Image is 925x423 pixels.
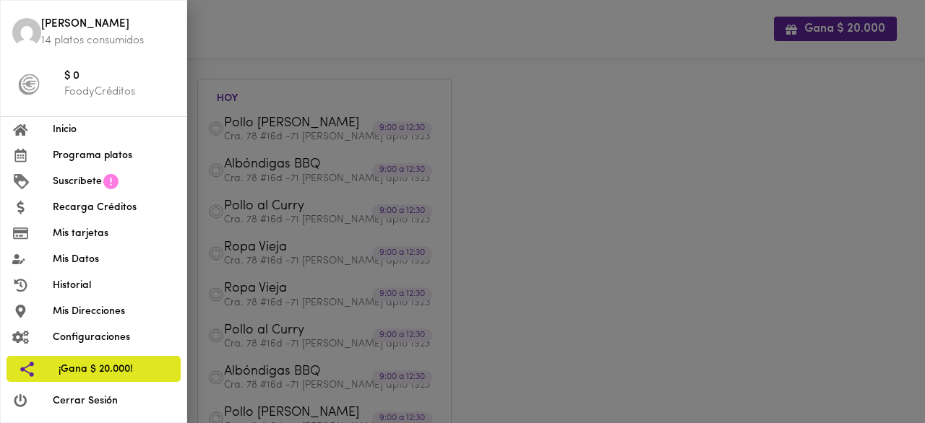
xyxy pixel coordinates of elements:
span: Historial [53,278,175,293]
span: Programa platos [53,148,175,163]
span: Cerrar Sesión [53,393,175,409]
img: foody-creditos-black.png [18,74,40,95]
span: Inicio [53,122,175,137]
span: $ 0 [64,69,175,85]
span: Mis Datos [53,252,175,267]
span: [PERSON_NAME] [41,17,175,33]
p: FoodyCréditos [64,84,175,100]
span: Recarga Créditos [53,200,175,215]
iframe: Messagebird Livechat Widget [841,339,911,409]
span: Suscríbete [53,174,102,189]
span: Mis tarjetas [53,226,175,241]
span: ¡Gana $ 20.000! [59,362,169,377]
p: 14 platos consumidos [41,33,175,48]
span: Configuraciones [53,330,175,345]
span: Mis Direcciones [53,304,175,319]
